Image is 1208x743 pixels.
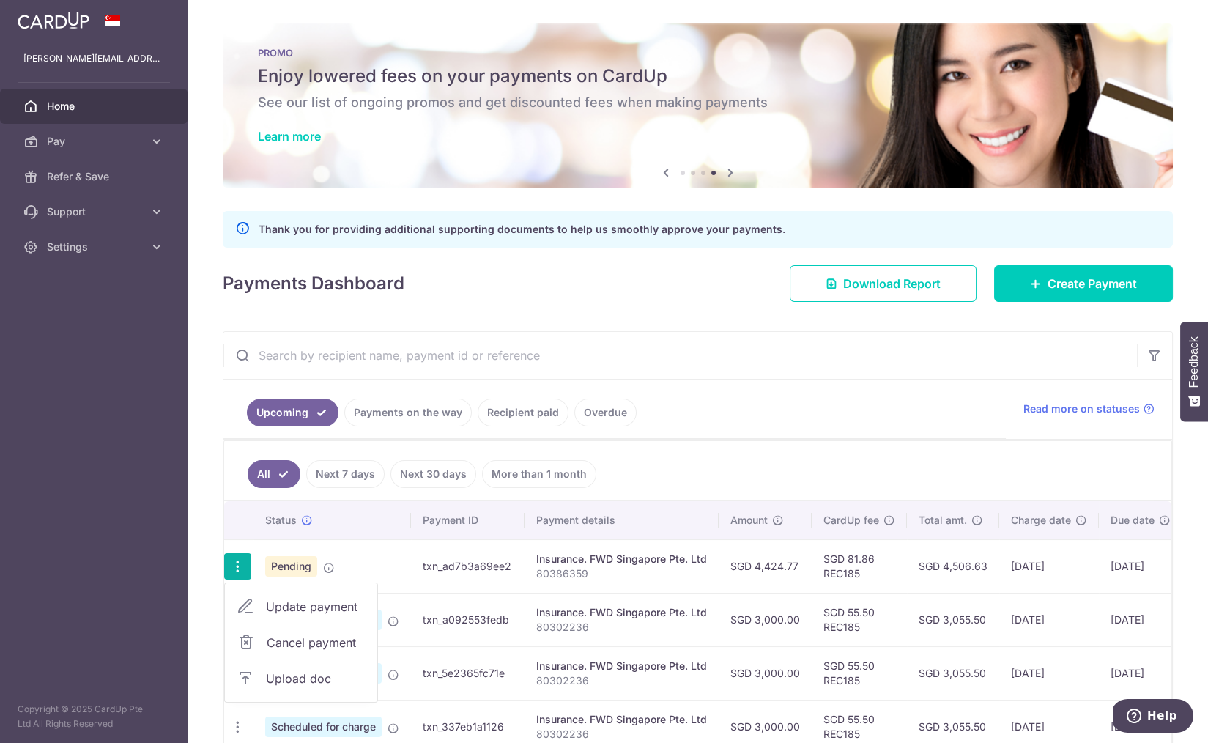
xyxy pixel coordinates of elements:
[265,717,382,737] span: Scheduled for charge
[719,646,812,700] td: SGD 3,000.00
[411,646,525,700] td: txn_5e2365fc71e
[47,240,144,254] span: Settings
[719,539,812,593] td: SGD 4,424.77
[536,605,707,620] div: Insurance. FWD Singapore Pte. Ltd
[223,332,1137,379] input: Search by recipient name, payment id or reference
[265,513,297,528] span: Status
[259,221,785,238] p: Thank you for providing additional supporting documents to help us smoothly approve your payments.
[536,552,707,566] div: Insurance. FWD Singapore Pte. Ltd
[390,460,476,488] a: Next 30 days
[411,501,525,539] th: Payment ID
[999,539,1099,593] td: [DATE]
[411,539,525,593] td: txn_ad7b3a69ee2
[823,513,879,528] span: CardUp fee
[258,64,1138,88] h5: Enjoy lowered fees on your payments on CardUp
[344,399,472,426] a: Payments on the way
[258,129,321,144] a: Learn more
[536,566,707,581] p: 80386359
[1099,539,1182,593] td: [DATE]
[719,593,812,646] td: SGD 3,000.00
[223,23,1173,188] img: Latest Promos banner
[1099,646,1182,700] td: [DATE]
[907,539,999,593] td: SGD 4,506.63
[258,47,1138,59] p: PROMO
[306,460,385,488] a: Next 7 days
[536,659,707,673] div: Insurance. FWD Singapore Pte. Ltd
[536,712,707,727] div: Insurance. FWD Singapore Pte. Ltd
[907,646,999,700] td: SGD 3,055.50
[1187,336,1201,388] span: Feedback
[1180,322,1208,421] button: Feedback - Show survey
[812,646,907,700] td: SGD 55.50 REC185
[1113,699,1193,736] iframe: Opens a widget where you can find more information
[525,501,719,539] th: Payment details
[812,539,907,593] td: SGD 81.86 REC185
[247,399,338,426] a: Upcoming
[47,134,144,149] span: Pay
[999,593,1099,646] td: [DATE]
[574,399,637,426] a: Overdue
[536,727,707,742] p: 80302236
[1011,513,1071,528] span: Charge date
[1099,593,1182,646] td: [DATE]
[536,673,707,688] p: 80302236
[482,460,596,488] a: More than 1 month
[1111,513,1155,528] span: Due date
[47,169,144,184] span: Refer & Save
[248,460,300,488] a: All
[999,646,1099,700] td: [DATE]
[536,620,707,635] p: 80302236
[1023,402,1140,416] span: Read more on statuses
[258,94,1138,111] h6: See our list of ongoing promos and get discounted fees when making payments
[907,593,999,646] td: SGD 3,055.50
[994,265,1173,302] a: Create Payment
[23,51,164,66] p: [PERSON_NAME][EMAIL_ADDRESS][PERSON_NAME][DOMAIN_NAME]
[478,399,568,426] a: Recipient paid
[730,513,768,528] span: Amount
[18,12,89,29] img: CardUp
[919,513,967,528] span: Total amt.
[812,593,907,646] td: SGD 55.50 REC185
[790,265,977,302] a: Download Report
[843,275,941,292] span: Download Report
[265,556,317,577] span: Pending
[1048,275,1137,292] span: Create Payment
[47,99,144,114] span: Home
[223,270,404,297] h4: Payments Dashboard
[1023,402,1155,416] a: Read more on statuses
[411,593,525,646] td: txn_a092553fedb
[47,204,144,219] span: Support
